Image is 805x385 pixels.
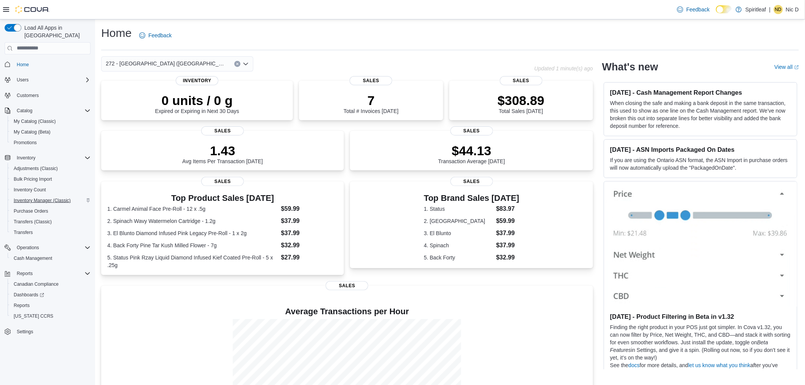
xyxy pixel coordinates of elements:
span: Load All Apps in [GEOGRAPHIC_DATA] [21,24,91,39]
span: Adjustments (Classic) [14,165,58,172]
a: Inventory Count [11,185,49,194]
span: Purchase Orders [14,208,48,214]
span: Dashboards [11,290,91,299]
span: Inventory [176,76,218,85]
button: Bulk Pricing Import [8,174,94,185]
span: Home [17,62,29,68]
button: My Catalog (Classic) [8,116,94,127]
button: Purchase Orders [8,206,94,216]
div: Avg Items Per Transaction [DATE] [182,143,263,164]
button: Inventory [14,153,38,162]
span: Reports [14,302,30,309]
button: Reports [2,268,94,279]
a: Purchase Orders [11,207,51,216]
span: Inventory Manager (Classic) [14,197,71,204]
div: Total Sales [DATE] [498,93,544,114]
a: Cash Management [11,254,55,263]
dd: $37.99 [496,229,519,238]
a: Home [14,60,32,69]
span: Dark Mode [716,13,716,14]
button: Transfers [8,227,94,238]
button: Catalog [2,105,94,116]
a: Reports [11,301,33,310]
button: Inventory Manager (Classic) [8,195,94,206]
button: Reports [14,269,36,278]
span: My Catalog (Classic) [11,117,91,126]
span: [US_STATE] CCRS [14,313,53,319]
span: Settings [14,327,91,336]
button: Reports [8,300,94,311]
nav: Complex example [5,56,91,357]
p: See the for more details, and after you’ve given it a try. [610,361,791,377]
h3: [DATE] - ASN Imports Packaged On Dates [610,146,791,153]
p: | [769,5,771,14]
button: [US_STATE] CCRS [8,311,94,321]
dd: $27.99 [281,253,338,262]
a: docs [628,362,640,368]
dd: $37.99 [496,241,519,250]
h3: [DATE] - Cash Management Report Changes [610,89,791,96]
a: My Catalog (Classic) [11,117,59,126]
button: Operations [2,242,94,253]
span: Cash Management [11,254,91,263]
span: Sales [326,281,368,290]
a: Canadian Compliance [11,280,62,289]
p: If you are using the Ontario ASN format, the ASN Import in purchase orders will now automatically... [610,156,791,172]
span: Operations [14,243,91,252]
button: Inventory [2,153,94,163]
div: Nic D [774,5,783,14]
span: Inventory Manager (Classic) [11,196,91,205]
button: Users [14,75,32,84]
span: Inventory Count [11,185,91,194]
button: My Catalog (Beta) [8,127,94,137]
span: Sales [350,76,392,85]
button: Cash Management [8,253,94,264]
dt: 5. Back Forty [424,254,493,261]
dt: 4. Spinach [424,242,493,249]
a: My Catalog (Beta) [11,127,54,137]
input: Dark Mode [716,5,732,13]
a: Inventory Manager (Classic) [11,196,74,205]
button: Open list of options [243,61,249,67]
button: Users [2,75,94,85]
div: Expired or Expiring in Next 30 Days [155,93,239,114]
span: Customers [17,92,39,99]
span: Promotions [14,140,37,146]
span: Settings [17,329,33,335]
dt: 3. El Blunto Diamond Infused Pink Legacy Pre-Roll - 1 x 2g [107,229,278,237]
dt: 2. Spinach Wavy Watermelon Cartridge - 1.2g [107,217,278,225]
button: Transfers (Classic) [8,216,94,227]
p: Finding the right product in your POS just got simpler. In Cova v1.32, you can now filter by Pric... [610,323,791,361]
span: Cash Management [14,255,52,261]
a: [US_STATE] CCRS [11,312,56,321]
dd: $32.99 [281,241,338,250]
button: Home [2,59,94,70]
p: 0 units / 0 g [155,93,239,108]
button: Clear input [234,61,240,67]
span: Inventory [14,153,91,162]
button: Promotions [8,137,94,148]
button: Customers [2,90,94,101]
span: Canadian Compliance [11,280,91,289]
div: Total # Invoices [DATE] [344,93,398,114]
dt: 5. Status Pink Rzay Liquid Diamond Infused Kief Coated Pre-Roll - 5 x .25g [107,254,278,269]
span: Inventory Count [14,187,46,193]
span: Feedback [148,32,172,39]
dd: $59.99 [496,216,519,226]
dt: 1. Status [424,205,493,213]
dd: $59.99 [281,204,338,213]
span: Transfers [14,229,33,235]
span: Reports [11,301,91,310]
span: Feedback [686,6,710,13]
dd: $37.99 [281,216,338,226]
div: Transaction Average [DATE] [438,143,505,164]
p: $308.89 [498,93,544,108]
p: Spiritleaf [746,5,766,14]
span: Bulk Pricing Import [14,176,52,182]
button: Operations [14,243,42,252]
a: Dashboards [8,290,94,300]
dt: 3. El Blunto [424,229,493,237]
dd: $83.97 [496,204,519,213]
button: Catalog [14,106,35,115]
span: My Catalog (Classic) [14,118,56,124]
